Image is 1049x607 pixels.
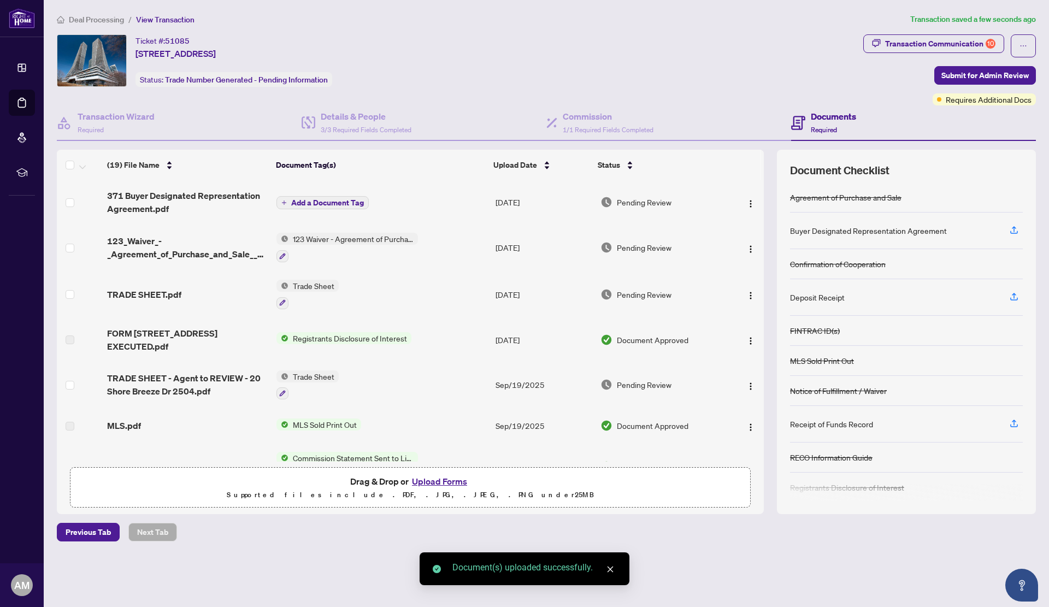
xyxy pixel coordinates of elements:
[790,418,873,430] div: Receipt of Funds Record
[288,452,418,464] span: Commission Statement Sent to Listing Brokerage
[563,126,653,134] span: 1/1 Required Fields Completed
[272,150,490,180] th: Document Tag(s)
[746,245,755,254] img: Logo
[863,34,1004,53] button: Transaction Communication10
[790,385,887,397] div: Notice of Fulfillment / Waiver
[746,423,755,432] img: Logo
[790,451,873,463] div: RECO Information Guide
[276,332,411,344] button: Status IconRegistrants Disclosure of Interest
[742,458,759,475] button: Logo
[276,419,288,431] img: Status Icon
[77,488,744,502] p: Supported files include .PDF, .JPG, .JPEG, .PNG under 25 MB
[742,417,759,434] button: Logo
[600,241,612,254] img: Document Status
[452,561,616,574] div: Document(s) uploaded successfully.
[598,159,620,171] span: Status
[742,331,759,349] button: Logo
[107,159,160,171] span: (19) File Name
[617,420,688,432] span: Document Approved
[606,565,614,573] span: close
[276,452,288,464] img: Status Icon
[811,110,856,123] h4: Documents
[491,271,596,318] td: [DATE]
[433,565,441,573] span: check-circle
[600,420,612,432] img: Document Status
[57,35,126,86] img: IMG-W12110928_1.jpg
[288,419,361,431] span: MLS Sold Print Out
[288,280,339,292] span: Trade Sheet
[136,15,195,25] span: View Transaction
[276,332,288,344] img: Status Icon
[604,563,616,575] a: Close
[276,196,369,209] button: Add a Document Tag
[790,325,840,337] div: FINTRAC ID(s)
[288,370,339,382] span: Trade Sheet
[811,126,837,134] span: Required
[69,15,124,25] span: Deal Processing
[491,443,596,490] td: Sep/19/2025
[128,523,177,541] button: Next Tab
[617,196,671,208] span: Pending Review
[1005,569,1038,602] button: Open asap
[276,233,288,245] img: Status Icon
[491,180,596,224] td: [DATE]
[276,370,288,382] img: Status Icon
[78,110,155,123] h4: Transaction Wizard
[70,468,750,508] span: Drag & Drop orUpload FormsSupported files include .PDF, .JPG, .JPEG, .PNG under25MB
[790,291,845,303] div: Deposit Receipt
[128,13,132,26] li: /
[593,150,723,180] th: Status
[617,379,671,391] span: Pending Review
[910,13,1036,26] article: Transaction saved a few seconds ago
[107,189,268,215] span: 371 Buyer Designated Representation Agreement.pdf
[276,280,288,292] img: Status Icon
[66,523,111,541] span: Previous Tab
[135,34,190,47] div: Ticket #:
[746,291,755,300] img: Logo
[276,452,418,481] button: Status IconCommission Statement Sent to Listing Brokerage
[107,419,141,432] span: MLS.pdf
[742,376,759,393] button: Logo
[350,474,470,488] span: Drag & Drop or
[790,163,889,178] span: Document Checklist
[790,481,904,493] div: Registrants Disclosure of Interest
[600,379,612,391] img: Document Status
[491,224,596,271] td: [DATE]
[135,47,216,60] span: [STREET_ADDRESS]
[107,327,268,353] span: FORM [STREET_ADDRESS] EXECUTED.pdf
[9,8,35,28] img: logo
[617,461,688,473] span: Document Approved
[409,474,470,488] button: Upload Forms
[946,93,1032,105] span: Requires Additional Docs
[491,318,596,362] td: [DATE]
[107,288,181,301] span: TRADE SHEET.pdf
[790,225,947,237] div: Buyer Designated Representation Agreement
[493,159,537,171] span: Upload Date
[986,39,995,49] div: 10
[135,72,332,87] div: Status:
[790,258,886,270] div: Confirmation of Cooperation
[885,35,995,52] div: Transaction Communication
[617,241,671,254] span: Pending Review
[276,280,339,309] button: Status IconTrade Sheet
[291,199,364,207] span: Add a Document Tag
[14,577,30,593] span: AM
[107,460,241,473] span: CS - 20 Shore Breeze Dr 2504.pdf
[321,110,411,123] h4: Details & People
[600,334,612,346] img: Document Status
[746,337,755,345] img: Logo
[321,126,411,134] span: 3/3 Required Fields Completed
[57,523,120,541] button: Previous Tab
[742,193,759,211] button: Logo
[600,196,612,208] img: Document Status
[790,355,854,367] div: MLS Sold Print Out
[489,150,593,180] th: Upload Date
[107,372,268,398] span: TRADE SHEET - Agent to REVIEW - 20 Shore Breeze Dr 2504.pdf
[742,286,759,303] button: Logo
[941,67,1029,84] span: Submit for Admin Review
[600,288,612,300] img: Document Status
[491,408,596,443] td: Sep/19/2025
[78,126,104,134] span: Required
[165,75,328,85] span: Trade Number Generated - Pending Information
[288,332,411,344] span: Registrants Disclosure of Interest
